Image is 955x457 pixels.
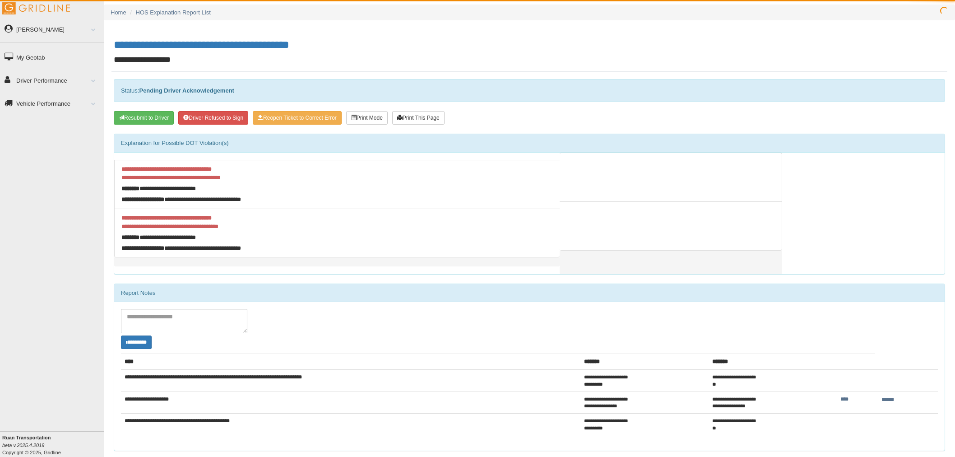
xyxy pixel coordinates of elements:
[114,79,945,102] div: Status:
[121,336,152,349] button: Change Filter Options
[139,87,234,94] strong: Pending Driver Acknowledgement
[114,111,174,125] button: Resubmit To Driver
[2,443,44,448] i: beta v.2025.4.2019
[178,111,248,125] button: Driver Refused to Sign
[2,434,104,456] div: Copyright © 2025, Gridline
[111,9,126,16] a: Home
[346,111,388,125] button: Print Mode
[114,284,945,302] div: Report Notes
[253,111,342,125] button: Reopen Ticket
[2,2,70,14] img: Gridline
[392,111,445,125] button: Print This Page
[114,134,945,152] div: Explanation for Possible DOT Violation(s)
[136,9,211,16] a: HOS Explanation Report List
[2,435,51,440] b: Ruan Transportation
